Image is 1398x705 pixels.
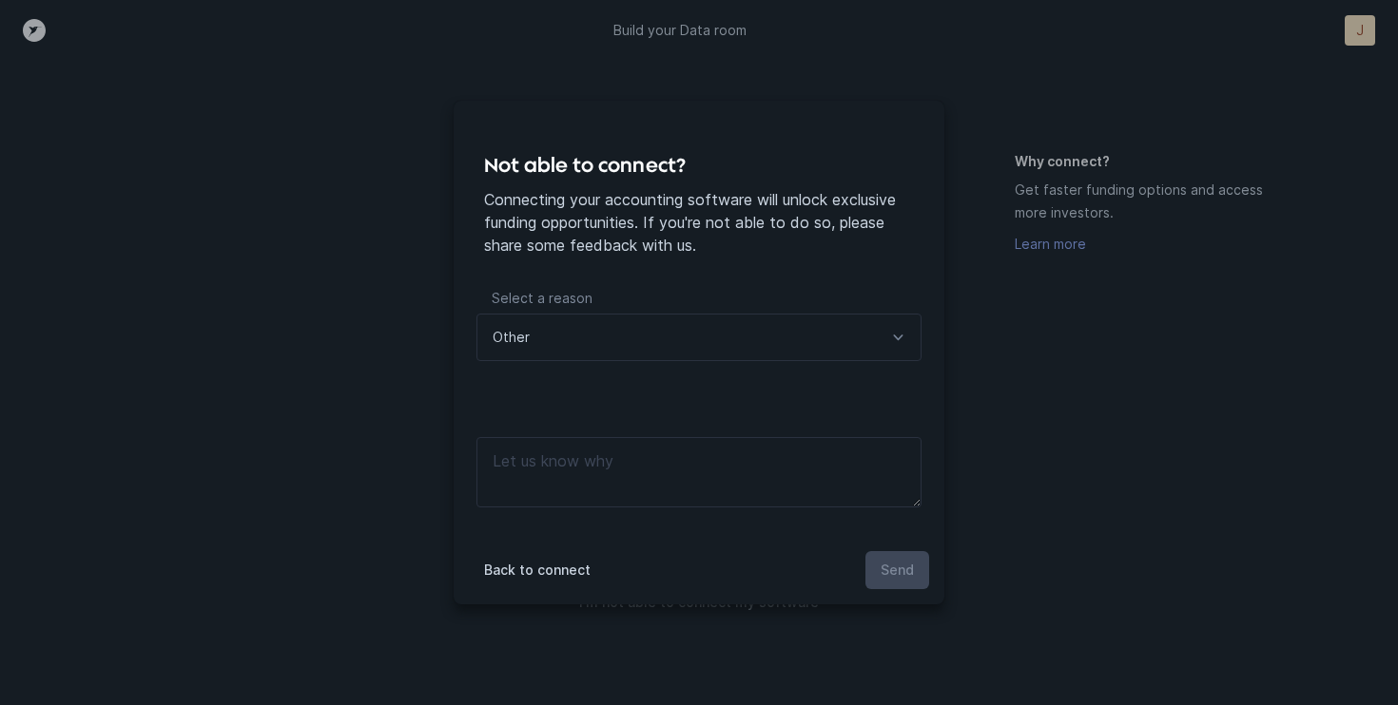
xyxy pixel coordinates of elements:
p: Other [493,326,530,349]
p: Connecting your accounting software will unlock exclusive funding opportunities. If you're not ab... [484,188,914,257]
p: Select a reason [476,287,922,314]
p: Back to connect [484,559,591,581]
button: Back to connect [469,551,606,589]
button: Send [865,551,929,589]
h4: Not able to connect? [484,150,914,181]
p: Send [881,559,914,581]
